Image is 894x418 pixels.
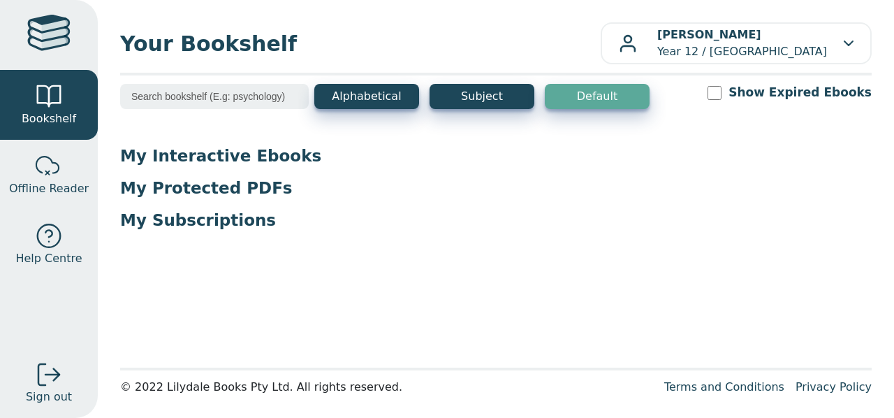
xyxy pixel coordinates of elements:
label: Show Expired Ebooks [728,84,872,101]
p: My Subscriptions [120,210,872,231]
span: Bookshelf [22,110,76,127]
span: Sign out [26,389,72,405]
div: © 2022 Lilydale Books Pty Ltd. All rights reserved. [120,379,653,396]
span: Your Bookshelf [120,28,601,59]
a: Privacy Policy [796,380,872,394]
p: Year 12 / [GEOGRAPHIC_DATA] [657,27,827,60]
button: Default [545,84,650,109]
input: Search bookshelf (E.g: psychology) [120,84,309,109]
a: Terms and Conditions [664,380,784,394]
button: [PERSON_NAME]Year 12 / [GEOGRAPHIC_DATA] [601,22,872,64]
button: Subject [430,84,534,109]
b: [PERSON_NAME] [657,28,761,41]
span: Help Centre [15,250,82,267]
p: My Interactive Ebooks [120,145,872,166]
button: Alphabetical [314,84,419,109]
p: My Protected PDFs [120,178,872,199]
span: Offline Reader [9,180,89,197]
